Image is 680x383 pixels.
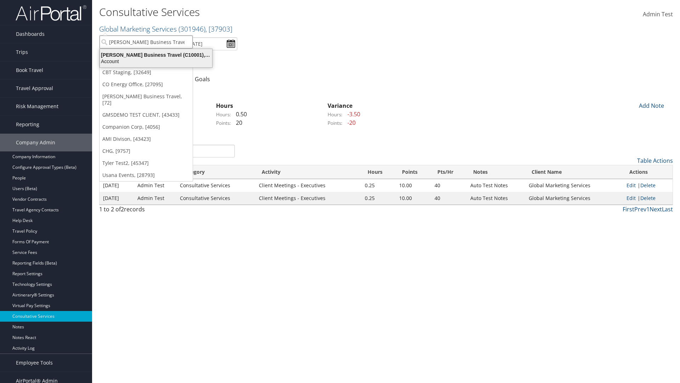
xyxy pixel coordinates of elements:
[255,192,361,205] td: Client Meetings - Executives
[216,120,231,127] label: Points:
[623,205,634,213] a: First
[650,205,662,213] a: Next
[467,165,525,179] th: Notes
[99,24,232,34] a: Global Marketing Services
[100,66,193,78] a: CBT Staging, [32649]
[16,98,58,115] span: Risk Management
[16,25,45,43] span: Dashboards
[195,75,210,83] a: Goals
[396,192,431,205] td: 10.00
[216,102,233,110] strong: Hours
[361,192,396,205] td: 0.25
[100,157,193,169] a: Tyler Test2, [45347]
[134,179,176,192] td: Admin Test
[643,10,673,18] span: Admin Test
[623,192,673,205] td: |
[361,165,396,179] th: Hours
[646,205,650,213] a: 1
[100,169,193,181] a: Usana Events, [28793]
[178,24,205,34] span: ( 301946 )
[100,35,193,49] input: Search Accounts
[640,195,656,201] a: Delete
[662,205,673,213] a: Last
[643,4,673,26] a: Admin Test
[16,5,86,21] img: airportal-logo.png
[637,157,673,165] a: Table Actions
[344,119,356,127] span: -20
[232,110,247,118] span: 0.50
[525,165,623,179] th: Client Name
[176,165,255,179] th: Category: activate to sort column ascending
[396,179,431,192] td: 10.00
[100,90,193,109] a: [PERSON_NAME] Business Travel, [72]
[100,133,193,145] a: AMI Divison, [43423]
[634,205,646,213] a: Prev
[96,52,216,58] div: [PERSON_NAME] Business Travel (C10001), [72]
[100,121,193,133] a: Companion Corp, [4056]
[176,192,255,205] td: Consultative Services
[99,5,482,20] h1: Consultative Services
[16,134,55,151] span: Company Admin
[627,195,636,201] a: Edit
[134,192,176,205] td: Admin Test
[100,78,193,90] a: CO Energy Office, [27095]
[216,111,231,118] label: Hours:
[16,61,43,79] span: Book Travel
[623,179,673,192] td: |
[627,182,636,189] a: Edit
[100,145,193,157] a: CHG, [9757]
[634,101,668,110] div: Add Note
[396,165,431,179] th: Points
[96,58,216,65] div: Account
[431,179,467,192] td: 40
[640,182,656,189] a: Delete
[255,179,361,192] td: Client Meetings - Executives
[431,165,467,179] th: Pts/Hr
[176,179,255,192] td: Consultative Services
[16,43,28,61] span: Trips
[525,192,623,205] td: Global Marketing Services
[328,111,342,118] label: Hours:
[467,192,525,205] td: Auto Test Notes
[100,179,134,192] td: [DATE]
[99,205,235,217] div: 1 to 2 of records
[121,205,124,213] span: 2
[100,109,193,121] a: GMSDEMO TEST CLIENT, [43433]
[344,110,360,118] span: -3.50
[16,354,53,372] span: Employee Tools
[328,102,352,110] strong: Variance
[205,24,232,34] span: , [ 37903 ]
[623,165,673,179] th: Actions
[232,119,242,127] span: 20
[255,165,361,179] th: Activity: activate to sort column ascending
[431,192,467,205] td: 40
[100,192,134,205] td: [DATE]
[16,79,53,97] span: Travel Approval
[467,179,525,192] td: Auto Test Notes
[16,116,39,133] span: Reporting
[163,37,237,50] input: [DATE] - [DATE]
[525,179,623,192] td: Global Marketing Services
[361,179,396,192] td: 0.25
[328,120,342,127] label: Points:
